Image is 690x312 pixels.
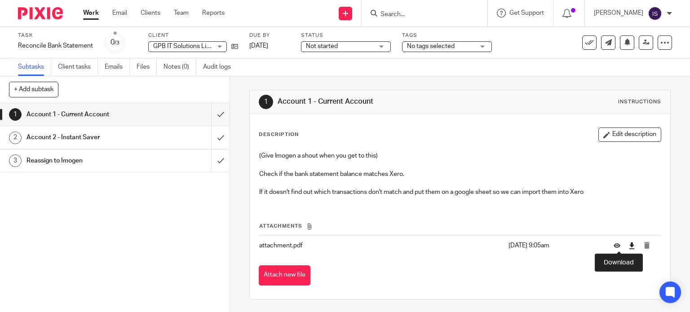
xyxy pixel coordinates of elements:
a: Team [174,9,189,18]
label: Status [301,32,391,39]
img: svg%3E [648,6,662,21]
label: Due by [249,32,290,39]
h1: Account 1 - Current Account [278,97,479,106]
div: 2 [9,132,22,144]
a: Work [83,9,99,18]
a: Download [628,241,635,250]
p: [PERSON_NAME] [594,9,643,18]
a: Client tasks [58,58,98,76]
button: + Add subtask [9,82,58,97]
span: GPB IT Solutions Limited [153,43,222,49]
p: (Give Imogen a shout when you get to this) [259,151,661,160]
div: 0 [111,37,119,48]
button: Edit description [598,127,661,142]
div: 1 [259,95,273,109]
div: 3 [9,154,22,167]
label: Client [148,32,238,39]
button: Attach new file [259,265,310,286]
div: Instructions [618,98,661,105]
label: Task [18,32,93,39]
a: Subtasks [18,58,51,76]
a: Email [112,9,127,18]
a: Clients [141,9,160,18]
p: Check if the bank statement balance matches Xero. [259,170,661,179]
p: [DATE] 9:05am [509,241,600,250]
div: Reconcile Bank Statement [18,41,93,50]
span: Get Support [509,10,544,16]
span: [DATE] [249,43,268,49]
a: Audit logs [203,58,238,76]
p: Description [259,131,299,138]
h1: Reassign to Imogen [27,154,144,167]
img: Pixie [18,7,63,19]
h1: Account 2 - Instant Saver [27,131,144,144]
h1: Account 1 - Current Account [27,108,144,121]
a: Emails [105,58,130,76]
p: attachment.pdf [259,241,504,250]
span: Attachments [259,224,302,229]
a: Notes (0) [164,58,196,76]
a: Reports [202,9,225,18]
input: Search [380,11,460,19]
label: Tags [402,32,492,39]
div: 1 [9,108,22,121]
small: /3 [115,40,119,45]
span: Not started [306,43,338,49]
a: Files [137,58,157,76]
span: No tags selected [407,43,455,49]
p: If it doesn't find out which transactions don't match and put them on a google sheet so we can im... [259,188,661,197]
